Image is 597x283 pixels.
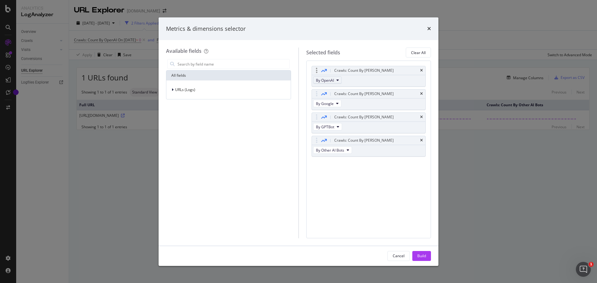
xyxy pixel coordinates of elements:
div: Crawls: Count By [PERSON_NAME]timesBy GPTBot [312,112,426,133]
div: Crawls: Count By [PERSON_NAME]timesBy OpenAI [312,66,426,87]
div: Metrics & dimensions selector [166,25,246,33]
div: times [420,69,423,72]
div: Selected fields [306,49,340,56]
div: Crawls: Count By [PERSON_NAME] [334,67,394,74]
div: times [420,92,423,96]
div: Crawls: Count By [PERSON_NAME] [334,137,394,144]
div: Crawls: Count By [PERSON_NAME] [334,114,394,120]
span: 1 [589,262,594,267]
div: times [427,25,431,33]
button: By Other AI Bots [313,146,352,154]
button: Clear All [406,48,431,57]
div: Build [417,253,426,258]
div: times [420,139,423,142]
div: Clear All [411,50,426,55]
div: Crawls: Count By [PERSON_NAME]timesBy Google [312,89,426,110]
input: Search by field name [177,59,289,69]
div: All fields [166,71,291,80]
button: By Google [313,100,341,107]
span: By Other AI Bots [316,148,344,153]
button: Cancel [387,251,410,261]
span: By Google [316,101,334,106]
div: Crawls: Count By [PERSON_NAME]timesBy Other AI Bots [312,136,426,157]
span: By GPTBot [316,124,334,130]
div: Crawls: Count By [PERSON_NAME] [334,91,394,97]
span: URLs (Logs) [175,87,195,92]
button: Build [412,251,431,261]
button: By GPTBot [313,123,342,130]
div: Cancel [393,253,405,258]
div: times [420,115,423,119]
button: By OpenAI [313,76,342,84]
span: By OpenAI [316,78,334,83]
div: modal [159,17,438,266]
div: Available fields [166,48,201,54]
iframe: Intercom live chat [576,262,591,277]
